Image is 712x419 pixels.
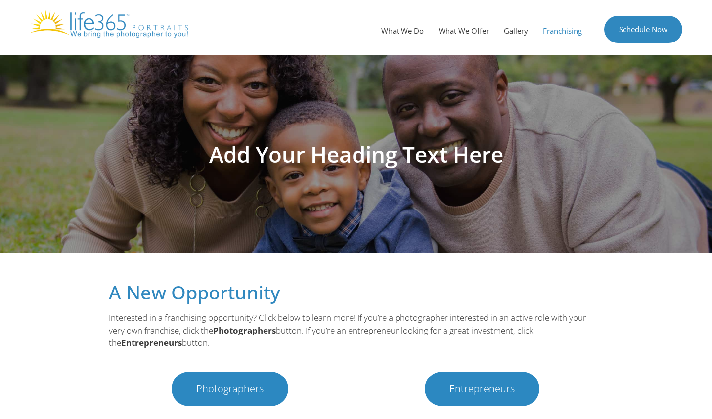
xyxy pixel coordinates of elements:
a: Franchising [535,16,589,45]
b: Entrepreneurs [121,337,182,348]
a: Entrepreneurs [425,372,539,406]
span: Photographers [196,384,264,394]
span: Entrepreneurs [449,384,515,394]
a: What We Offer [431,16,496,45]
a: Gallery [496,16,535,45]
img: Life365 [30,10,188,38]
h1: Add Your Heading Text Here [79,143,633,165]
h2: A New Opportunity [109,283,603,301]
b: Photographers [213,325,276,336]
a: Schedule Now [604,16,682,43]
a: Photographers [172,372,288,406]
p: Interested in a franchising opportunity? Click below to learn more! If you’re a photographer inte... [109,311,603,349]
a: What We Do [374,16,431,45]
